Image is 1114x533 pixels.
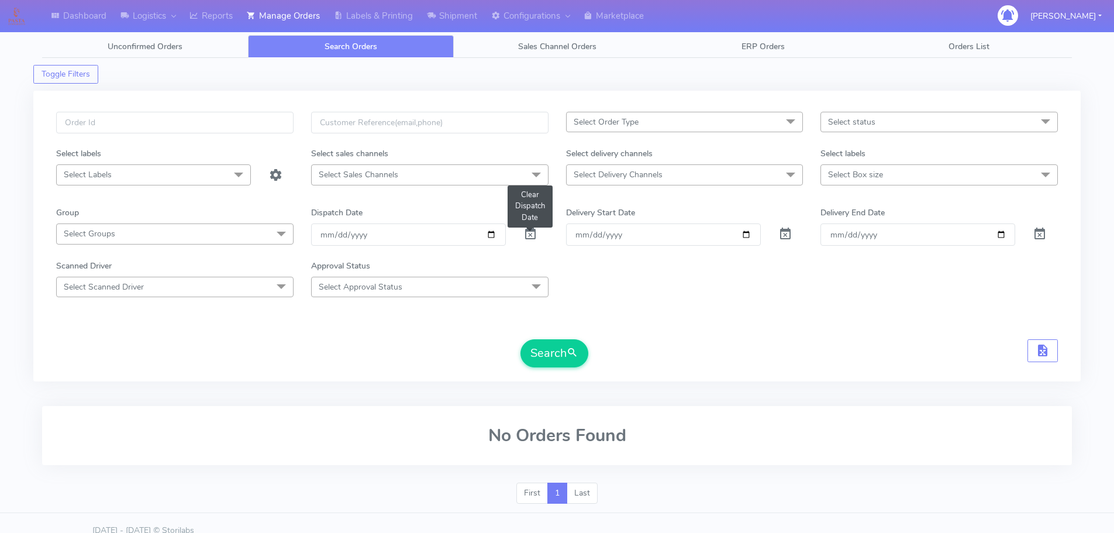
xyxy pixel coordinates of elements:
label: Select sales channels [311,147,388,160]
span: Select Groups [64,228,115,239]
label: Delivery Start Date [566,207,635,219]
ul: Tabs [42,35,1072,58]
label: Approval Status [311,260,370,272]
label: Delivery End Date [820,207,885,219]
label: Group [56,207,79,219]
button: [PERSON_NAME] [1022,4,1110,28]
label: Scanned Driver [56,260,112,272]
label: Select labels [820,147,865,160]
label: Select labels [56,147,101,160]
button: Toggle Filters [33,65,98,84]
a: 1 [547,483,567,504]
span: Select Order Type [574,116,639,128]
span: Select Delivery Channels [574,169,663,180]
span: ERP Orders [741,41,785,52]
input: Customer Reference(email,phone) [311,112,549,133]
h2: No Orders Found [56,426,1058,445]
span: Sales Channel Orders [518,41,596,52]
span: Select Approval Status [319,281,402,293]
label: Dispatch Date [311,207,363,219]
button: Search [520,339,588,367]
span: Orders List [949,41,989,52]
label: Select delivery channels [566,147,653,160]
span: Select Scanned Driver [64,281,144,293]
span: Unconfirmed Orders [108,41,182,52]
span: Select status [828,116,875,128]
span: Select Box size [828,169,883,180]
input: Order Id [56,112,294,133]
span: Select Labels [64,169,112,180]
span: Select Sales Channels [319,169,398,180]
span: Search Orders [325,41,377,52]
